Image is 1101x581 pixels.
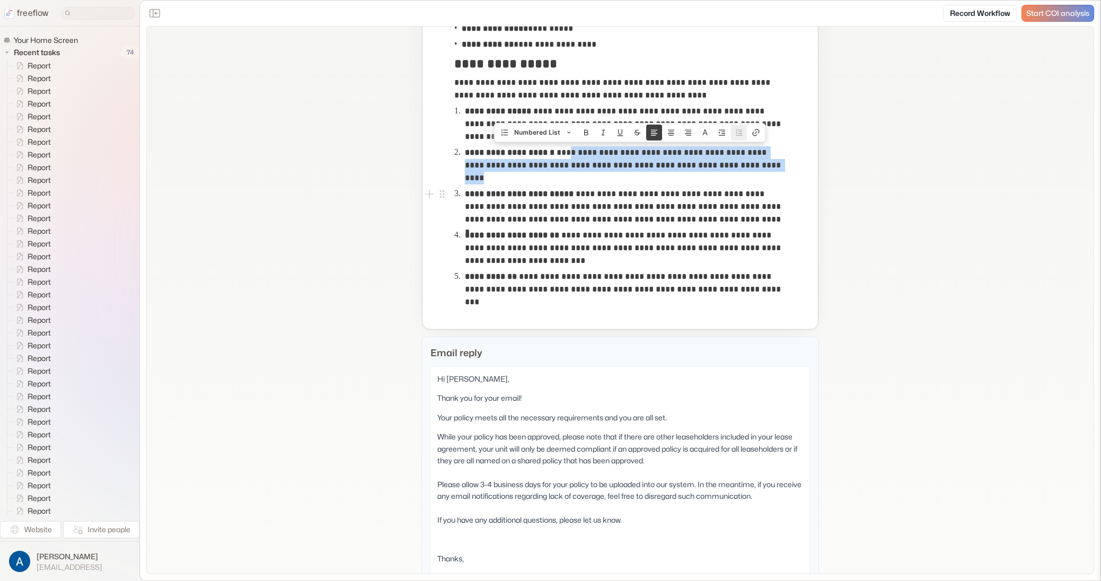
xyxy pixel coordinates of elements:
button: Colors [697,125,713,140]
a: Report [7,72,55,85]
a: Report [7,225,55,237]
p: Thank you for your email! [437,392,803,404]
span: Report [25,302,54,313]
p: freeflow [17,7,49,20]
span: Report [25,188,54,198]
span: Report [25,404,54,415]
button: Close the sidebar [146,5,163,22]
a: Report [7,148,55,161]
button: Numbered List [496,125,577,140]
span: Report [25,340,54,351]
button: Bold [578,125,594,140]
a: Report [7,416,55,428]
a: Report [7,85,55,98]
button: Add block [423,188,436,200]
button: Strike [629,125,645,140]
button: Align text center [663,125,679,140]
a: Report [7,276,55,288]
a: Report [7,428,55,441]
span: Start COI analysis [1026,9,1089,18]
button: Unnest block [731,125,747,140]
span: Report [25,213,54,224]
a: Report [7,263,55,276]
button: Recent tasks [3,46,64,59]
a: Report [7,365,55,377]
span: Report [25,226,54,236]
a: Report [7,505,55,517]
a: Report [7,199,55,212]
button: Underline [612,125,628,140]
a: Report [7,110,55,123]
span: Report [25,391,54,402]
a: Your Home Screen [3,35,82,46]
a: Report [7,352,55,365]
span: Report [25,378,54,389]
span: Report [25,149,54,160]
a: Report [7,301,55,314]
span: Report [25,73,54,84]
span: Report [25,417,54,427]
a: Report [7,123,55,136]
img: profile [9,551,30,572]
button: Nest block [714,125,730,140]
button: Align text left [646,125,662,140]
span: Report [25,277,54,287]
a: Report [7,492,55,505]
span: Numbered List [514,125,560,140]
span: Report [25,239,54,249]
span: Report [25,455,54,465]
span: 74 [121,46,139,59]
button: Invite people [63,521,139,538]
button: Create link [748,125,764,140]
span: Report [25,442,54,453]
span: Report [25,353,54,364]
a: Report [7,377,55,390]
span: Report [25,251,54,262]
span: Report [25,111,54,122]
span: Report [25,175,54,186]
button: Open block menu [436,188,448,200]
span: Report [25,86,54,96]
span: Report [25,60,54,71]
a: Report [7,288,55,301]
span: [PERSON_NAME] [37,551,102,562]
span: Report [25,429,54,440]
span: Report [25,468,54,478]
p: Hi [PERSON_NAME], [437,373,803,385]
a: Start COI analysis [1021,5,1094,22]
a: Report [7,403,55,416]
a: Report [7,339,55,352]
a: Report [7,390,55,403]
span: Report [25,137,54,147]
span: Report [25,99,54,109]
span: Your Home Screen [12,35,81,46]
a: Report [7,327,55,339]
span: [EMAIL_ADDRESS] [37,562,102,572]
span: Recent tasks [12,47,63,58]
a: Report [7,212,55,225]
a: Report [7,98,55,110]
span: Report [25,124,54,135]
span: Report [25,289,54,300]
button: [PERSON_NAME][EMAIL_ADDRESS] [6,548,133,575]
a: Report [7,441,55,454]
a: Report [7,454,55,466]
span: Report [25,328,54,338]
a: Report [7,466,55,479]
p: Email reply [430,346,810,360]
p: Thanks, [437,553,803,565]
span: Report [25,200,54,211]
span: Report [25,493,54,504]
a: Report [7,187,55,199]
span: Report [25,315,54,325]
span: Report [25,506,54,516]
p: While your policy has been approved, please note that if there are other leaseholders included in... [437,431,803,526]
p: Your policy meets all the necessary requirements and you are all set. [437,412,803,424]
a: Report [7,250,55,263]
span: Report [25,162,54,173]
a: Report [7,59,55,72]
a: Report [7,314,55,327]
span: Report [25,264,54,275]
span: Report [25,480,54,491]
a: Report [7,161,55,174]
